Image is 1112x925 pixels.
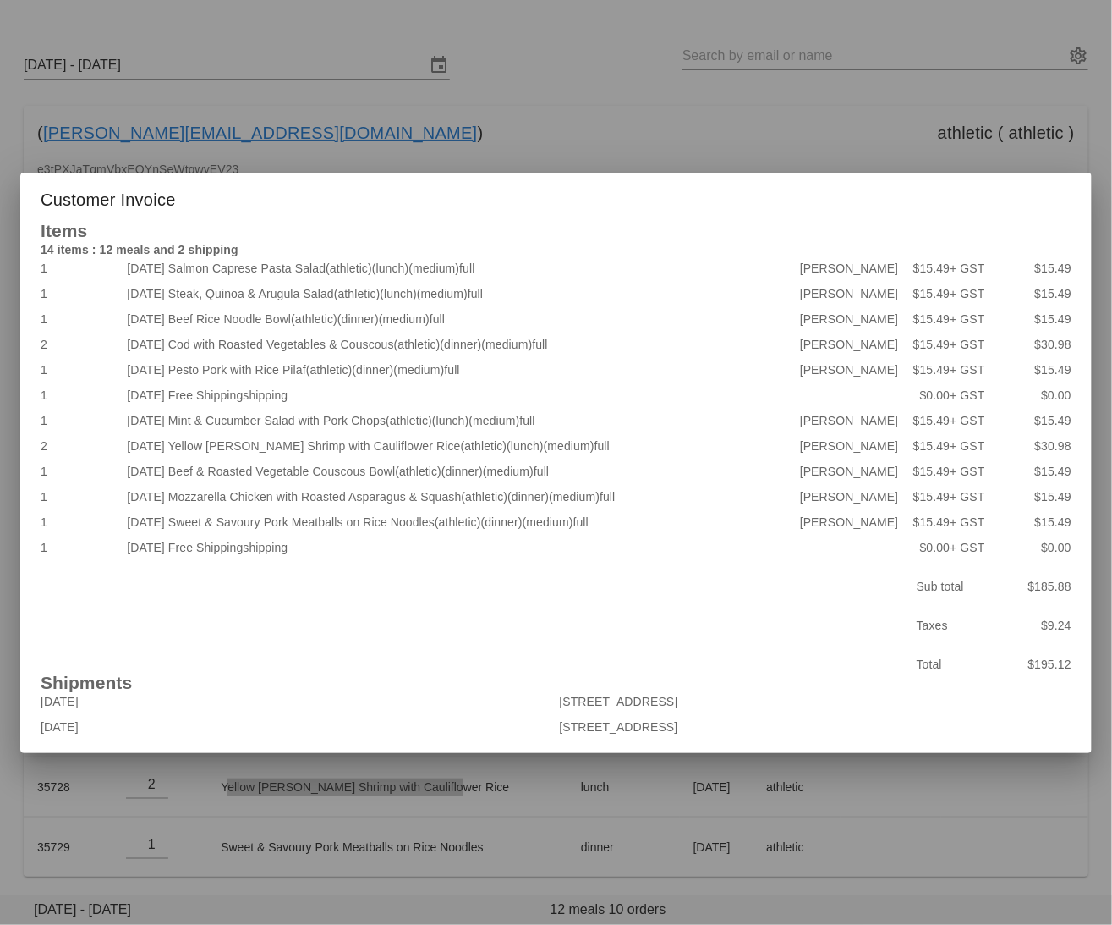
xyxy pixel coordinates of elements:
[950,541,984,554] span: + GST
[544,439,594,453] span: (medium)
[729,332,902,357] div: [PERSON_NAME]
[729,256,902,281] div: [PERSON_NAME]
[483,465,534,478] span: (medium)
[37,535,123,560] div: 1
[37,332,123,357] div: 2
[989,535,1075,560] div: $0.00
[395,465,441,478] span: (athletic)
[523,515,573,529] span: (medium)
[902,484,989,509] div: $15.49
[37,509,123,535] div: 1
[37,408,123,433] div: 1
[507,490,549,504] span: (dinner)
[902,408,989,433] div: $15.49
[123,509,729,535] div: [DATE] Sweet & Savoury Pork Meatballs on Rice Noodles full
[902,509,989,535] div: $15.49
[123,459,729,484] div: [DATE] Beef & Roasted Vegetable Couscous Bowl full
[37,357,123,383] div: 1
[556,689,1076,714] div: [STREET_ADDRESS]
[481,515,523,529] span: (dinner)
[729,459,902,484] div: [PERSON_NAME]
[381,287,418,300] span: (lunch)
[123,332,729,357] div: [DATE] Cod with Roasted Vegetables & Couscous full
[902,256,989,281] div: $15.49
[291,312,337,326] span: (athletic)
[729,433,902,459] div: [PERSON_NAME]
[306,363,353,377] span: (athletic)
[41,240,1071,259] h4: 14 items : 12 meals and 2 shipping
[950,439,984,453] span: + GST
[379,312,430,326] span: (medium)
[950,262,984,275] span: + GST
[353,363,394,377] span: (dinner)
[950,287,984,300] span: + GST
[440,338,481,351] span: (dinner)
[989,433,1075,459] div: $30.98
[902,535,989,560] div: $0.00
[729,408,902,433] div: [PERSON_NAME]
[123,535,729,560] div: [DATE] Free Shipping shipping
[950,490,984,504] span: + GST
[37,484,123,509] div: 1
[417,287,468,300] span: (medium)
[41,222,1071,240] h2: Items
[950,312,984,326] span: + GST
[123,306,729,332] div: [DATE] Beef Rice Noodle Bowl full
[950,363,984,377] span: + GST
[950,515,984,529] span: + GST
[123,433,729,459] div: [DATE] Yellow [PERSON_NAME] Shrimp with Cauliflower Rice full
[994,645,1082,684] div: $195.12
[408,262,459,275] span: (medium)
[950,388,984,402] span: + GST
[994,567,1082,606] div: $185.88
[989,408,1075,433] div: $15.49
[549,490,600,504] span: (medium)
[950,465,984,478] span: + GST
[950,338,984,351] span: + GST
[20,173,1092,222] div: Customer Invoice
[37,256,123,281] div: 1
[556,714,1076,740] div: [STREET_ADDRESS]
[372,262,409,275] span: (lunch)
[462,490,508,504] span: (athletic)
[907,645,994,684] div: Total
[123,484,729,509] div: [DATE] Mozzarella Chicken with Roasted Asparagus & Squash full
[729,509,902,535] div: [PERSON_NAME]
[441,465,483,478] span: (dinner)
[989,383,1075,408] div: $0.00
[37,459,123,484] div: 1
[729,484,902,509] div: [PERSON_NAME]
[123,357,729,383] div: [DATE] Pesto Pork with Rice Pilaf full
[123,408,729,433] div: [DATE] Mint & Cucumber Salad with Pork Chops full
[394,363,445,377] span: (medium)
[37,433,123,459] div: 2
[950,414,984,427] span: + GST
[902,281,989,306] div: $15.49
[729,281,902,306] div: [PERSON_NAME]
[334,287,381,300] span: (athletic)
[729,306,902,332] div: [PERSON_NAME]
[902,383,989,408] div: $0.00
[123,383,729,408] div: [DATE] Free Shipping shipping
[37,281,123,306] div: 1
[507,439,544,453] span: (lunch)
[123,256,729,281] div: [DATE] Salmon Caprese Pasta Salad full
[989,332,1075,357] div: $30.98
[482,338,533,351] span: (medium)
[461,439,507,453] span: (athletic)
[41,674,1071,692] h2: Shipments
[386,414,432,427] span: (athletic)
[432,414,469,427] span: (lunch)
[37,383,123,408] div: 1
[123,281,729,306] div: [DATE] Steak, Quinoa & Arugula Salad full
[902,332,989,357] div: $15.49
[907,606,994,645] div: Taxes
[902,433,989,459] div: $15.49
[989,357,1075,383] div: $15.49
[989,484,1075,509] div: $15.49
[37,689,556,714] div: [DATE]
[989,459,1075,484] div: $15.49
[37,714,556,740] div: [DATE]
[902,306,989,332] div: $15.49
[902,459,989,484] div: $15.49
